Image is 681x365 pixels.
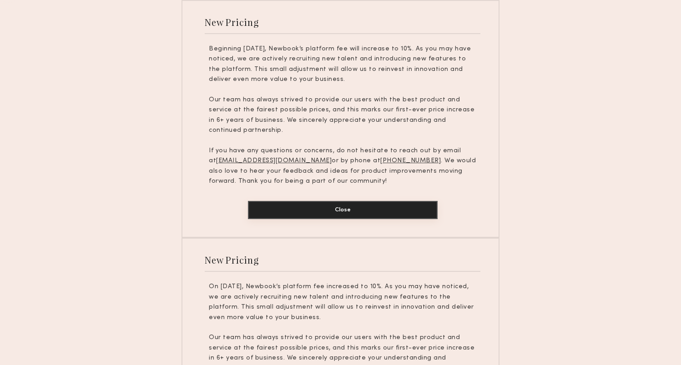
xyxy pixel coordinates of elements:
button: Close [248,201,438,219]
p: If you have any questions or concerns, do not hesitate to reach out by email at or by phone at . ... [209,146,476,187]
div: New Pricing [205,254,259,266]
u: [PHONE_NUMBER] [380,158,441,164]
u: [EMAIL_ADDRESS][DOMAIN_NAME] [216,158,332,164]
p: Beginning [DATE], Newbook’s platform fee will increase to 10%. As you may have noticed, we are ac... [209,44,476,85]
p: Our team has always strived to provide our users with the best product and service at the fairest... [209,95,476,136]
div: New Pricing [205,16,259,28]
p: On [DATE], Newbook’s platform fee increased to 10%. As you may have noticed, we are actively recr... [209,282,476,323]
